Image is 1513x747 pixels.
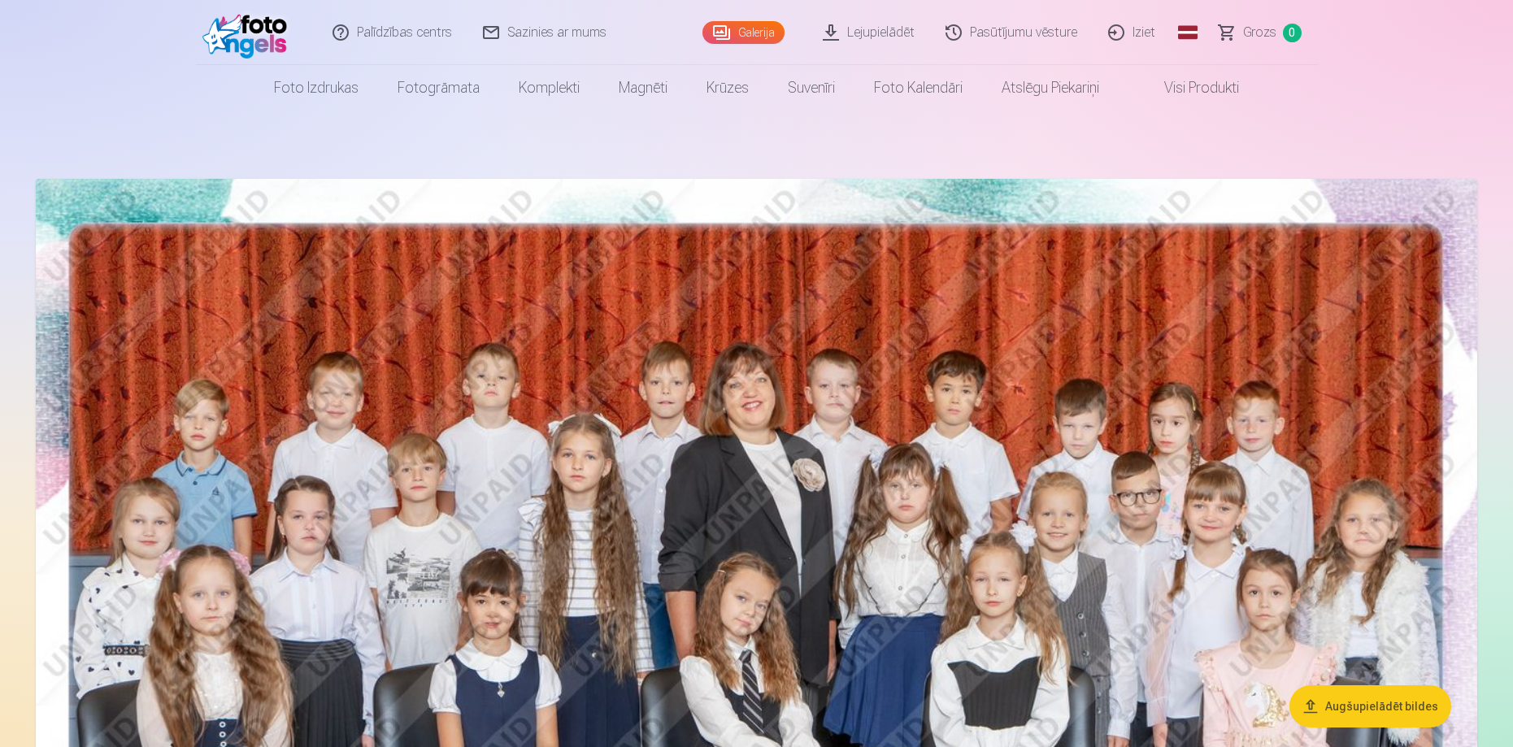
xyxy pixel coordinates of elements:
[499,65,599,111] a: Komplekti
[702,21,785,44] a: Galerija
[854,65,982,111] a: Foto kalendāri
[1243,23,1276,42] span: Grozs
[1119,65,1259,111] a: Visi produkti
[982,65,1119,111] a: Atslēgu piekariņi
[687,65,768,111] a: Krūzes
[1283,24,1302,42] span: 0
[768,65,854,111] a: Suvenīri
[378,65,499,111] a: Fotogrāmata
[202,7,296,59] img: /fa1
[254,65,378,111] a: Foto izdrukas
[599,65,687,111] a: Magnēti
[1289,685,1451,727] button: Augšupielādēt bildes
